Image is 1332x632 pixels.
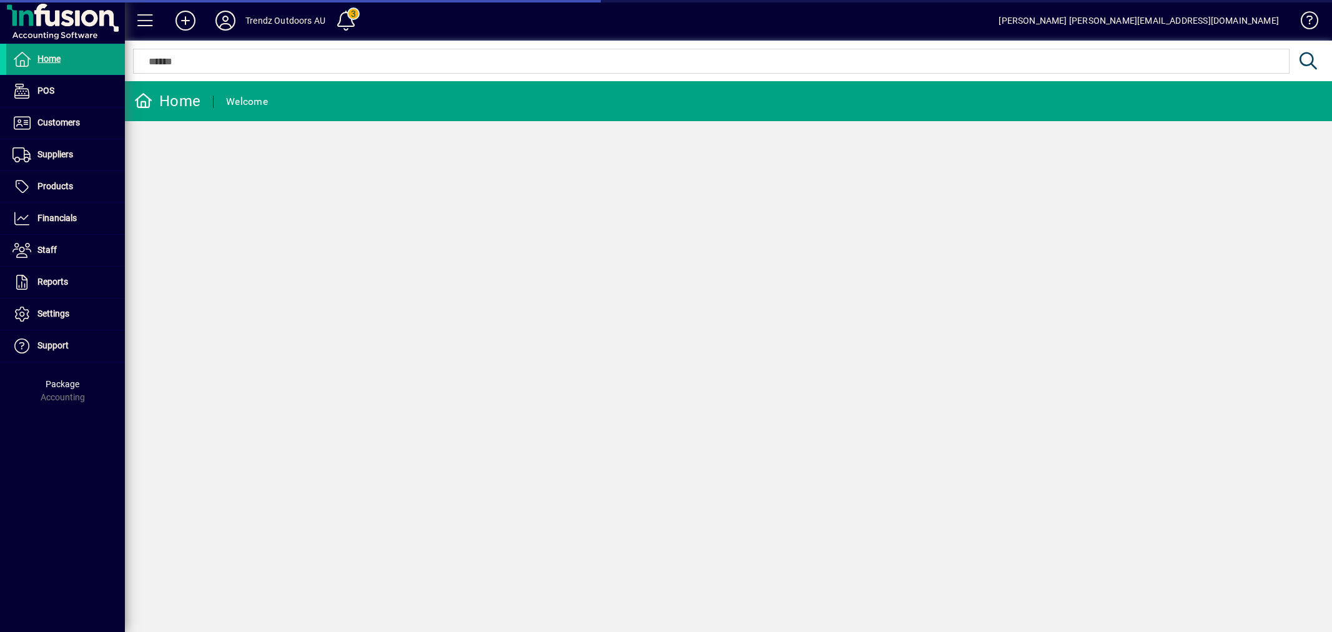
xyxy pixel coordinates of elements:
[226,92,268,112] div: Welcome
[6,139,125,170] a: Suppliers
[205,9,245,32] button: Profile
[165,9,205,32] button: Add
[6,203,125,234] a: Financials
[6,267,125,298] a: Reports
[134,91,200,111] div: Home
[37,181,73,191] span: Products
[6,299,125,330] a: Settings
[37,54,61,64] span: Home
[6,330,125,362] a: Support
[37,340,69,350] span: Support
[6,76,125,107] a: POS
[37,213,77,223] span: Financials
[37,277,68,287] span: Reports
[999,11,1279,31] div: [PERSON_NAME] [PERSON_NAME][EMAIL_ADDRESS][DOMAIN_NAME]
[46,379,79,389] span: Package
[37,117,80,127] span: Customers
[6,107,125,139] a: Customers
[37,86,54,96] span: POS
[37,149,73,159] span: Suppliers
[37,245,57,255] span: Staff
[245,11,325,31] div: Trendz Outdoors AU
[37,309,69,318] span: Settings
[6,235,125,266] a: Staff
[6,171,125,202] a: Products
[1291,2,1316,43] a: Knowledge Base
